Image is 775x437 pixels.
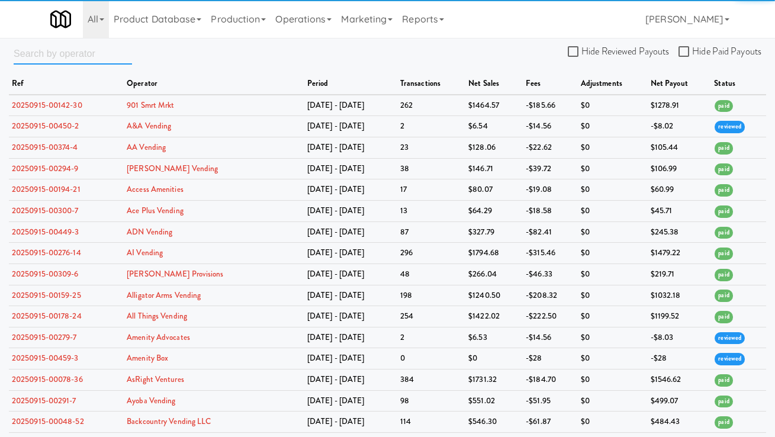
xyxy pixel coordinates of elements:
[678,43,761,60] label: Hide Paid Payouts
[304,116,397,137] td: [DATE] - [DATE]
[12,120,79,131] a: 20250915-00450-2
[523,179,578,201] td: -$19.08
[12,395,76,406] a: 20250915-00291-7
[715,205,732,218] span: paid
[12,226,79,237] a: 20250915-00449-3
[465,412,523,433] td: $546.30
[465,369,523,391] td: $1731.32
[465,137,523,158] td: $128.06
[127,416,211,427] a: Backcountry Vending LLC
[523,200,578,221] td: -$18.58
[12,310,82,322] a: 20250915-00178-24
[397,306,465,327] td: 254
[304,327,397,348] td: [DATE] - [DATE]
[578,73,648,95] th: adjustments
[648,73,712,95] th: net payout
[397,285,465,306] td: 198
[465,221,523,243] td: $327.79
[578,369,648,391] td: $0
[50,9,71,30] img: Micromart
[397,95,465,116] td: 262
[397,137,465,158] td: 23
[304,369,397,391] td: [DATE] - [DATE]
[127,142,166,153] a: AA Vending
[578,221,648,243] td: $0
[124,73,304,95] th: operator
[523,327,578,348] td: -$14.56
[568,43,669,60] label: Hide Reviewed Payouts
[715,184,732,197] span: paid
[127,205,184,216] a: Ace Plus Vending
[523,306,578,327] td: -$222.50
[127,374,184,385] a: AsRight Ventures
[578,243,648,264] td: $0
[14,43,132,65] input: Search by operator
[648,412,712,433] td: $484.43
[397,158,465,179] td: 38
[12,352,79,364] a: 20250915-00459-3
[12,99,82,111] a: 20250915-00142-30
[465,348,523,369] td: $0
[523,158,578,179] td: -$39.72
[304,285,397,306] td: [DATE] - [DATE]
[648,264,712,285] td: $219.71
[465,327,523,348] td: $6.53
[648,179,712,201] td: $60.99
[304,200,397,221] td: [DATE] - [DATE]
[304,73,397,95] th: period
[465,306,523,327] td: $1422.02
[648,390,712,412] td: $499.07
[715,353,745,365] span: reviewed
[127,247,163,258] a: AI Vending
[304,158,397,179] td: [DATE] - [DATE]
[397,200,465,221] td: 13
[648,116,712,137] td: -$8.02
[127,352,168,364] a: Amenity Box
[578,327,648,348] td: $0
[568,47,581,57] input: Hide Reviewed Payouts
[12,374,83,385] a: 20250915-00078-36
[127,184,184,195] a: Access Amenities
[304,221,397,243] td: [DATE] - [DATE]
[304,95,397,116] td: [DATE] - [DATE]
[127,120,171,131] a: A&A Vending
[648,158,712,179] td: $106.99
[465,179,523,201] td: $80.07
[648,348,712,369] td: -$28
[648,327,712,348] td: -$8.03
[578,412,648,433] td: $0
[648,95,712,116] td: $1278.91
[465,264,523,285] td: $266.04
[523,95,578,116] td: -$185.66
[715,290,732,302] span: paid
[12,332,77,343] a: 20250915-00279-7
[465,95,523,116] td: $1464.57
[12,163,79,174] a: 20250915-00294-9
[9,73,124,95] th: ref
[715,142,732,155] span: paid
[127,332,190,343] a: Amenity Advocates
[465,200,523,221] td: $64.29
[12,290,81,301] a: 20250915-00159-25
[304,306,397,327] td: [DATE] - [DATE]
[578,179,648,201] td: $0
[523,369,578,391] td: -$184.70
[12,247,81,258] a: 20250915-00276-14
[523,116,578,137] td: -$14.56
[578,95,648,116] td: $0
[523,73,578,95] th: fees
[648,369,712,391] td: $1546.62
[127,226,172,237] a: ADN Vending
[715,163,732,176] span: paid
[397,116,465,137] td: 2
[465,390,523,412] td: $551.02
[711,73,766,95] th: status
[578,348,648,369] td: $0
[648,243,712,264] td: $1479.22
[578,116,648,137] td: $0
[397,264,465,285] td: 48
[127,395,175,406] a: Ayoba Vending
[397,221,465,243] td: 87
[304,390,397,412] td: [DATE] - [DATE]
[12,268,79,279] a: 20250915-00309-6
